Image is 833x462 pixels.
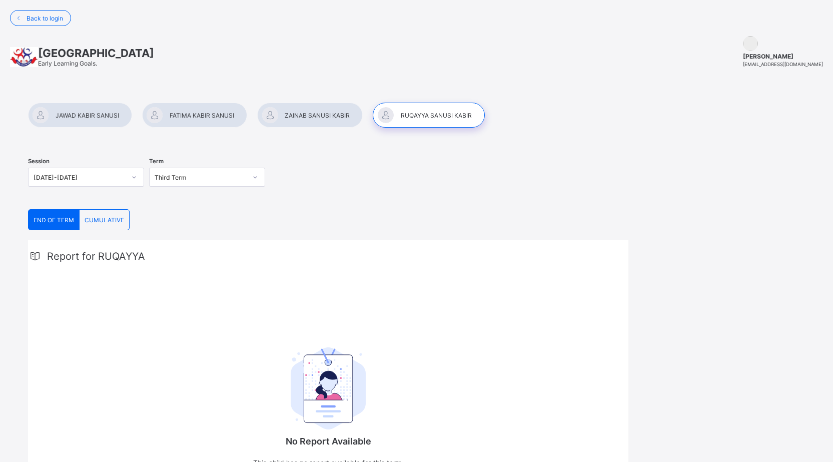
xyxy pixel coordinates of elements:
[27,15,63,22] span: Back to login
[34,174,126,181] div: [DATE]-[DATE]
[38,47,154,60] span: [GEOGRAPHIC_DATA]
[34,216,74,224] span: END OF TERM
[743,53,823,60] span: [PERSON_NAME]
[28,158,50,165] span: Session
[149,158,164,165] span: Term
[38,60,97,67] span: Early Learning Goals.
[228,436,428,446] p: No Report Available
[155,174,247,181] div: Third Term
[85,216,124,224] span: CUMULATIVE
[10,47,38,67] img: School logo
[47,250,145,262] span: Report for RUQAYYA
[743,62,823,67] span: [EMAIL_ADDRESS][DOMAIN_NAME]
[291,347,366,429] img: student.207b5acb3037b72b59086e8b1a17b1d0.svg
